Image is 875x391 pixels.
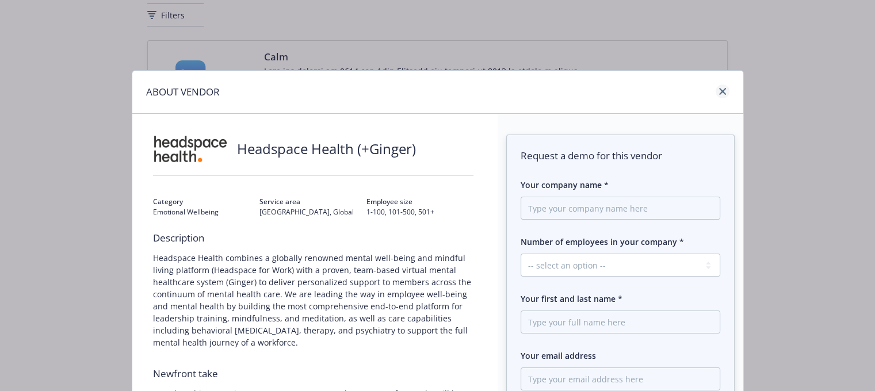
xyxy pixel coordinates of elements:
span: Description [153,231,474,245]
span: Service area [259,197,366,207]
span: Category [153,197,260,207]
input: Type your company name here [521,197,720,220]
span: Your email address [521,350,596,361]
span: Request a demo for this vendor [521,149,720,163]
span: Newfront take [153,367,474,381]
span: 1-100, 101-500, 501+ [366,207,473,217]
span: Emotional Wellbeing [153,207,260,217]
a: close [716,85,729,98]
span: Headspace Health combines a globally renowned mental well-being and mindful living platform (Head... [153,252,474,348]
span: Your first and last name * [521,293,622,304]
input: Type your full name here [521,310,720,333]
span: Your company name * [521,179,609,190]
span: Employee size [366,197,473,207]
span: Number of employees in your company * [521,236,684,247]
img: Vendor logo for Headspace Health (+Ginger) [153,135,228,164]
h1: ABOUT VENDOR [146,85,220,99]
span: Headspace Health (+Ginger) [237,139,416,159]
span: [GEOGRAPHIC_DATA], Global [259,207,366,217]
input: Type your email address here [521,367,720,390]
